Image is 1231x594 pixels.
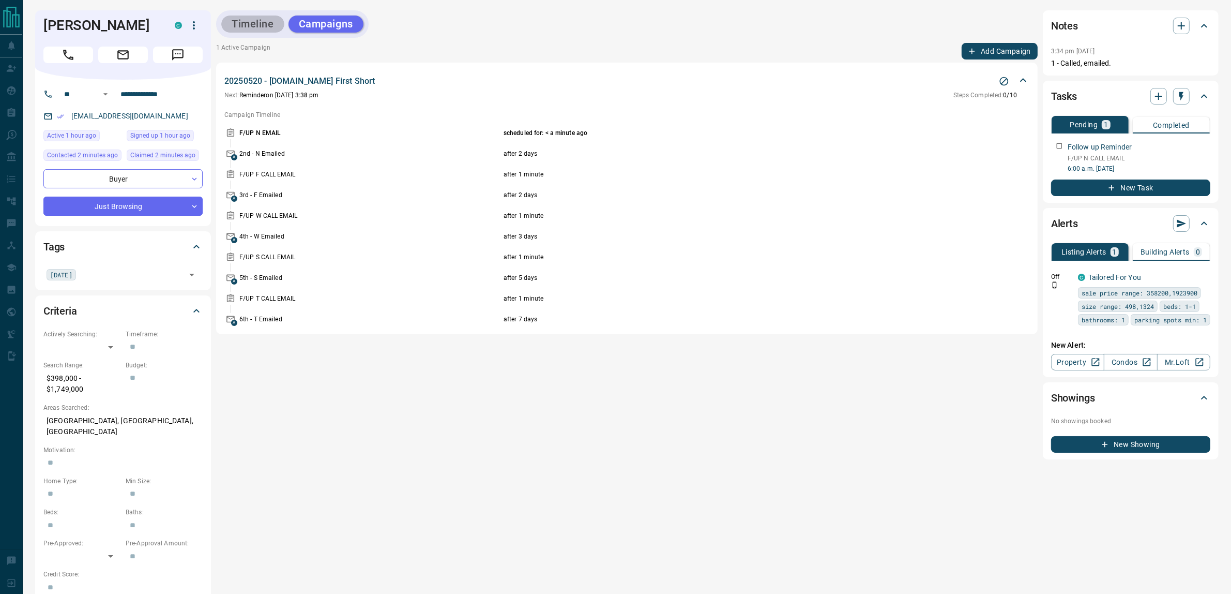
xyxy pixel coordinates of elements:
p: 4th - W Emailed [239,232,501,241]
p: F/UP S CALL EMAIL [239,253,501,262]
button: Timeline [221,16,284,33]
div: Tasks [1051,84,1210,109]
p: Building Alerts [1141,248,1190,256]
div: Showings [1051,385,1210,410]
button: New Showing [1051,436,1210,453]
span: A [231,320,237,326]
span: bathrooms: 1 [1082,315,1125,325]
span: Claimed 2 minutes ago [130,150,195,160]
p: after 1 minute [504,211,939,220]
p: 2nd - N Emailed [239,149,501,158]
p: Reminder on [DATE] 3:38 pm [224,91,318,100]
p: Campaign Timeline [224,110,1029,120]
span: Email [98,47,148,63]
p: 0 / 10 [953,91,1017,100]
p: after 5 days [504,273,939,283]
p: 1 - Called, emailed. [1051,58,1210,69]
p: 6:00 a.m. [DATE] [1068,164,1210,173]
span: A [231,154,237,160]
p: Beds: [43,508,120,517]
span: A [231,237,237,243]
svg: Push Notification Only [1051,281,1058,289]
div: 20250520 - [DOMAIN_NAME] First ShortStop CampaignNext:Reminderon [DATE] 3:38 pmSteps Completed:0/10 [224,73,1029,102]
div: Just Browsing [43,197,203,216]
div: Buyer [43,169,203,188]
div: Wed Aug 13 2025 [43,130,121,144]
p: after 1 minute [504,294,939,303]
span: beds: 1-1 [1163,301,1196,311]
p: Pre-Approval Amount: [126,539,203,548]
p: $398,000 - $1,749,000 [43,370,120,398]
a: Mr.Loft [1157,354,1210,370]
span: Steps Completed: [953,92,1004,99]
p: scheduled for: < a minute ago [504,128,939,138]
div: Wed Aug 13 2025 [127,150,203,164]
span: Active 1 hour ago [47,130,96,141]
button: Add Campaign [962,43,1038,60]
p: Baths: [126,508,203,517]
p: 3:34 pm [DATE] [1051,48,1095,55]
p: 5th - S Emailed [239,273,501,283]
p: 20250520 - [DOMAIN_NAME] First Short [224,75,375,87]
div: Notes [1051,13,1210,38]
button: Stop Campaign [996,73,1012,89]
p: 1 Active Campaign [216,43,270,60]
button: Campaigns [288,16,363,33]
span: A [231,278,237,285]
p: after 1 minute [504,253,939,262]
p: after 3 days [504,232,939,241]
div: condos.ca [175,22,182,29]
p: 1 [1104,121,1108,128]
p: 0 [1196,248,1200,256]
p: Timeframe: [126,330,203,339]
p: F/UP W CALL EMAIL [239,211,501,220]
span: Call [43,47,93,63]
p: after 7 days [504,315,939,324]
p: Off [1051,272,1072,281]
span: size range: 498,1324 [1082,301,1154,311]
p: after 1 minute [504,170,939,179]
p: Min Size: [126,477,203,486]
p: 1 [1113,248,1117,256]
a: [EMAIL_ADDRESS][DOMAIN_NAME] [71,112,188,120]
p: Search Range: [43,361,120,370]
p: F/UP N CALL EMAIL [1068,154,1210,163]
span: A [231,196,237,202]
div: Tags [43,234,203,259]
button: Open [185,268,199,282]
button: Open [99,88,112,100]
p: Motivation: [43,445,203,455]
p: New Alert: [1051,340,1210,351]
p: No showings booked [1051,417,1210,426]
p: 3rd - F Emailed [239,190,501,200]
div: Alerts [1051,211,1210,236]
p: 6th - T Emailed [239,315,501,324]
p: Pending [1070,121,1098,128]
span: Message [153,47,203,63]
div: Wed Aug 13 2025 [43,150,121,164]
p: F/UP F CALL EMAIL [239,170,501,179]
p: Actively Searching: [43,330,120,339]
p: Completed [1153,122,1190,129]
a: Property [1051,354,1104,370]
span: parking spots min: 1 [1134,315,1207,325]
h2: Alerts [1051,215,1078,232]
h2: Tags [43,239,65,255]
p: Budget: [126,361,203,370]
div: Wed Aug 13 2025 [127,130,203,144]
h2: Tasks [1051,88,1077,105]
p: Pre-Approved: [43,539,120,548]
p: F/UP T CALL EMAIL [239,294,501,303]
button: New Task [1051,180,1210,196]
div: condos.ca [1078,274,1085,281]
p: Areas Searched: [43,403,203,412]
a: Condos [1104,354,1157,370]
p: Follow up Reminder [1068,142,1132,153]
p: Home Type: [43,477,120,486]
span: Contacted 2 minutes ago [47,150,118,160]
p: after 2 days [504,190,939,200]
p: F/UP N EMAIL [239,128,501,138]
p: Credit Score: [43,570,203,579]
span: sale price range: 358200,1923900 [1082,288,1197,298]
h2: Criteria [43,303,77,319]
